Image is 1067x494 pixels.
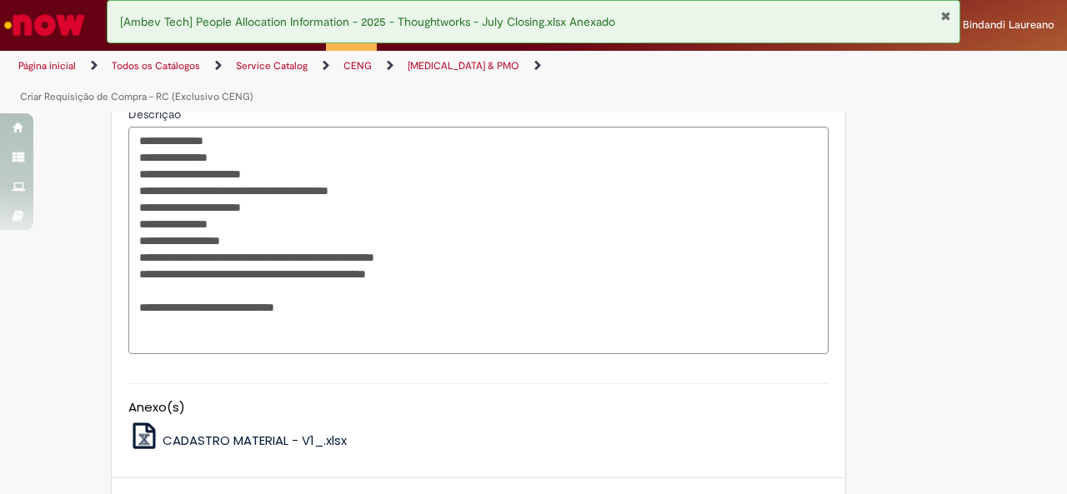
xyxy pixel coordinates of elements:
h5: Anexo(s) [128,401,829,415]
textarea: Descrição [128,127,829,354]
button: Fechar Notificação [940,9,951,22]
span: Descrição [128,107,184,122]
a: Página inicial [18,59,76,72]
a: [MEDICAL_DATA] & PMO [408,59,519,72]
span: CADASTRO MATERIAL - V1_.xlsx [163,432,347,449]
a: Todos os Catálogos [112,59,200,72]
a: CADASTRO MATERIAL - V1_.xlsx [128,432,348,449]
span: [Ambev Tech] People Allocation Information - 2025 - Thoughtworks - July Closing.xlsx Anexado [120,14,615,29]
img: ServiceNow [2,8,88,42]
a: Criar Requisição de Compra - RC (Exclusivo CENG) [20,90,253,103]
span: Saniele Bindandi Laureano [924,17,1054,32]
a: CENG [343,59,372,72]
ul: Trilhas de página [13,51,699,112]
a: Service Catalog [236,59,308,72]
